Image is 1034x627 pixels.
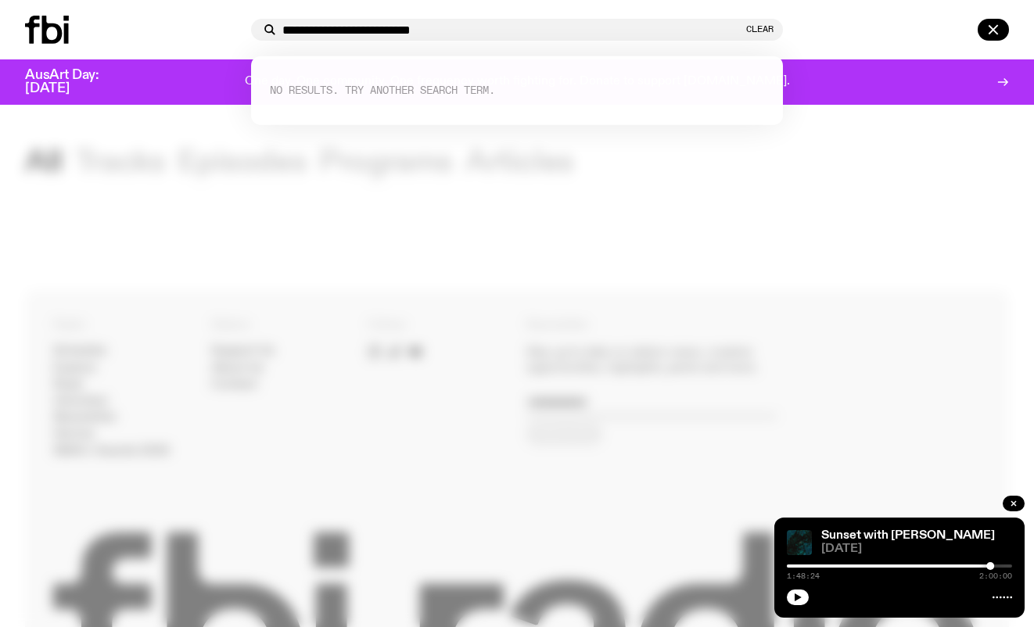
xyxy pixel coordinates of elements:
[821,543,1012,555] span: [DATE]
[245,75,790,89] p: One day. One community. One frequency worth fighting for. Donate to support [DOMAIN_NAME].
[787,572,820,580] span: 1:48:24
[821,529,995,542] a: Sunset with [PERSON_NAME]
[746,25,774,34] button: Clear
[979,572,1012,580] span: 2:00:00
[270,83,495,98] span: No Results. Try another search term.
[25,69,125,95] h3: AusArt Day: [DATE]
